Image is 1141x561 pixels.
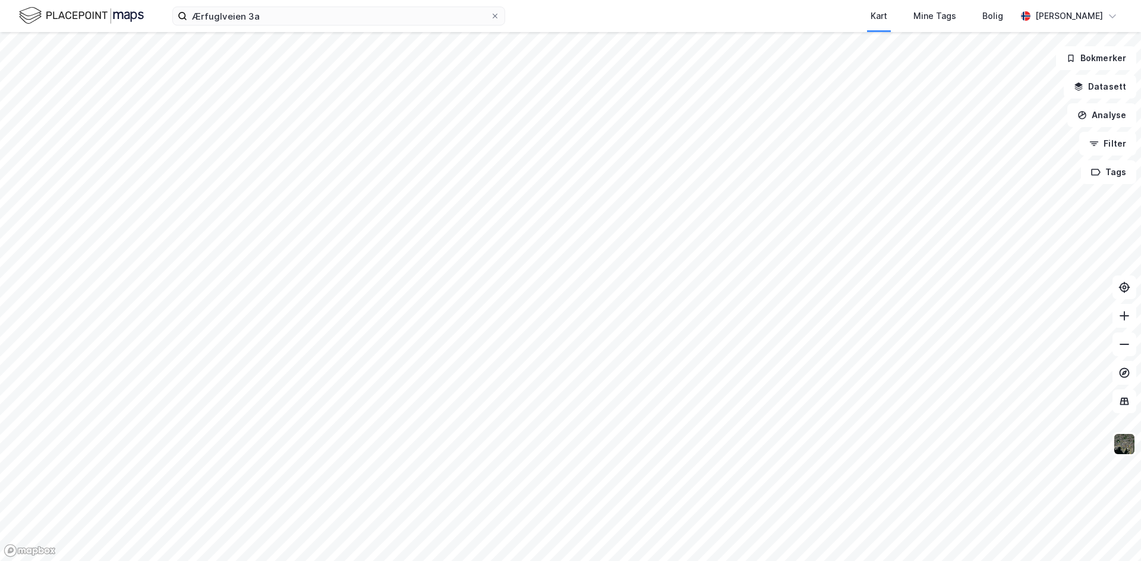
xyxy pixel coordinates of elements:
button: Datasett [1064,75,1136,99]
input: Søk på adresse, matrikkel, gårdeiere, leietakere eller personer [187,7,490,25]
button: Analyse [1067,103,1136,127]
img: logo.f888ab2527a4732fd821a326f86c7f29.svg [19,5,144,26]
button: Tags [1081,160,1136,184]
div: [PERSON_NAME] [1035,9,1103,23]
img: 9k= [1113,433,1136,455]
button: Filter [1079,132,1136,156]
a: Mapbox homepage [4,544,56,557]
div: Kart [871,9,887,23]
button: Bokmerker [1056,46,1136,70]
div: Mine Tags [913,9,956,23]
iframe: Chat Widget [1082,504,1141,561]
div: Bolig [982,9,1003,23]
